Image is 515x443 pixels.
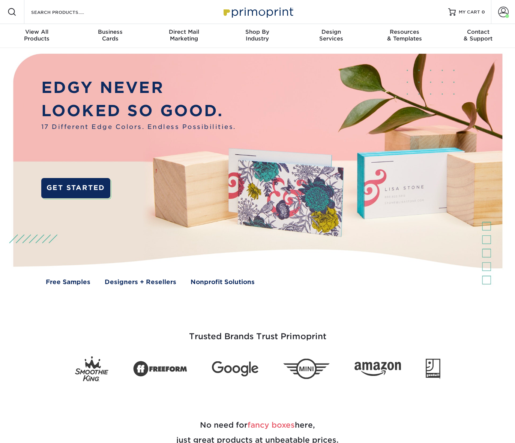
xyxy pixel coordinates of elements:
[46,277,90,287] a: Free Samples
[74,28,147,35] span: Business
[221,28,294,42] div: Industry
[294,28,368,42] div: Services
[41,122,236,132] span: 17 Different Edge Colors. Endless Possibilities.
[426,359,440,379] img: Goodwill
[441,28,515,42] div: & Support
[294,28,368,35] span: Design
[354,362,401,376] img: Amazon
[75,356,108,382] img: Smoothie King
[283,359,330,379] img: Mini
[221,28,294,35] span: Shop By
[38,314,477,350] h3: Trusted Brands Trust Primoprint
[212,361,258,377] img: Google
[74,28,147,42] div: Cards
[41,99,236,123] p: LOOKED SO GOOD.
[105,277,176,287] a: Designers + Resellers
[147,28,221,42] div: Marketing
[482,9,485,15] span: 0
[74,24,147,48] a: BusinessCards
[221,24,294,48] a: Shop ByIndustry
[248,421,295,430] span: fancy boxes
[41,178,110,198] a: GET STARTED
[147,28,221,35] span: Direct Mail
[368,28,441,35] span: Resources
[294,24,368,48] a: DesignServices
[147,24,221,48] a: Direct MailMarketing
[41,76,236,99] p: EDGY NEVER
[30,7,104,16] input: SEARCH PRODUCTS.....
[368,28,441,42] div: & Templates
[368,24,441,48] a: Resources& Templates
[133,357,187,381] img: Freeform
[441,28,515,35] span: Contact
[459,9,480,15] span: MY CART
[191,277,255,287] a: Nonprofit Solutions
[220,4,295,20] img: Primoprint
[441,24,515,48] a: Contact& Support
